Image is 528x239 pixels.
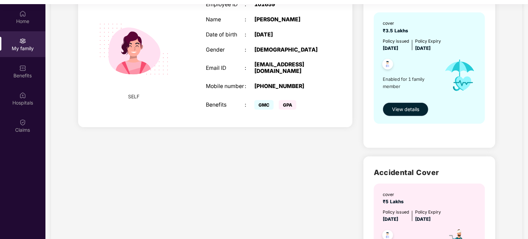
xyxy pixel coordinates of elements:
[206,1,245,8] div: Employee ID
[383,102,429,116] button: View details
[254,32,323,38] div: [DATE]
[383,199,406,204] span: ₹5 Lakhs
[245,32,254,38] div: :
[206,32,245,38] div: Date of birth
[383,209,409,215] div: Policy issued
[415,45,431,51] span: [DATE]
[245,1,254,8] div: :
[19,65,26,72] img: svg+xml;base64,PHN2ZyBpZD0iQmVuZWZpdHMiIHhtbG5zPSJodHRwOi8vd3d3LnczLm9yZy8yMDAwL3N2ZyIgd2lkdGg9Ij...
[19,119,26,126] img: svg+xml;base64,PHN2ZyBpZD0iQ2xhaW0iIHhtbG5zPSJodHRwOi8vd3d3LnczLm9yZy8yMDAwL3N2ZyIgd2lkdGg9IjIwIi...
[383,28,411,33] span: ₹3.5 Lakhs
[383,20,411,26] div: cover
[206,65,245,72] div: Email ID
[19,10,26,17] img: svg+xml;base64,PHN2ZyBpZD0iSG9tZSIgeG1sbnM9Imh0dHA6Ly93d3cudzMub3JnLzIwMDAvc3ZnIiB3aWR0aD0iMjAiIG...
[254,62,323,75] div: [EMAIL_ADDRESS][DOMAIN_NAME]
[206,83,245,90] div: Mobile number
[254,17,323,23] div: [PERSON_NAME]
[383,76,438,90] span: Enabled for 1 family member
[206,102,245,108] div: Benefits
[415,216,431,222] span: [DATE]
[438,52,482,99] img: icon
[374,167,485,178] h2: Accidental Cover
[245,65,254,72] div: :
[254,83,323,90] div: [PHONE_NUMBER]
[254,47,323,53] div: [DEMOGRAPHIC_DATA]
[379,57,396,74] img: svg+xml;base64,PHN2ZyB4bWxucz0iaHR0cDovL3d3dy53My5vcmcvMjAwMC9zdmciIHdpZHRoPSI0OC45NDMiIGhlaWdodD...
[415,38,441,44] div: Policy Expiry
[245,17,254,23] div: :
[245,83,254,90] div: :
[254,100,274,110] span: GMC
[19,92,26,99] img: svg+xml;base64,PHN2ZyBpZD0iSG9zcGl0YWxzIiB4bWxucz0iaHR0cDovL3d3dy53My5vcmcvMjAwMC9zdmciIHdpZHRoPS...
[254,1,323,8] div: 101659
[415,209,441,215] div: Policy Expiry
[279,100,296,110] span: GPA
[90,6,178,93] img: svg+xml;base64,PHN2ZyB4bWxucz0iaHR0cDovL3d3dy53My5vcmcvMjAwMC9zdmciIHdpZHRoPSIyMjQiIGhlaWdodD0iMT...
[383,45,398,51] span: [DATE]
[206,47,245,53] div: Gender
[245,47,254,53] div: :
[206,17,245,23] div: Name
[245,102,254,108] div: :
[383,191,406,198] div: cover
[19,37,26,44] img: svg+xml;base64,PHN2ZyB3aWR0aD0iMjAiIGhlaWdodD0iMjAiIHZpZXdCb3g9IjAgMCAyMCAyMCIgZmlsbD0ibm9uZSIgeG...
[383,216,398,222] span: [DATE]
[383,38,409,44] div: Policy issued
[128,93,140,100] span: SELF
[392,106,419,113] span: View details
